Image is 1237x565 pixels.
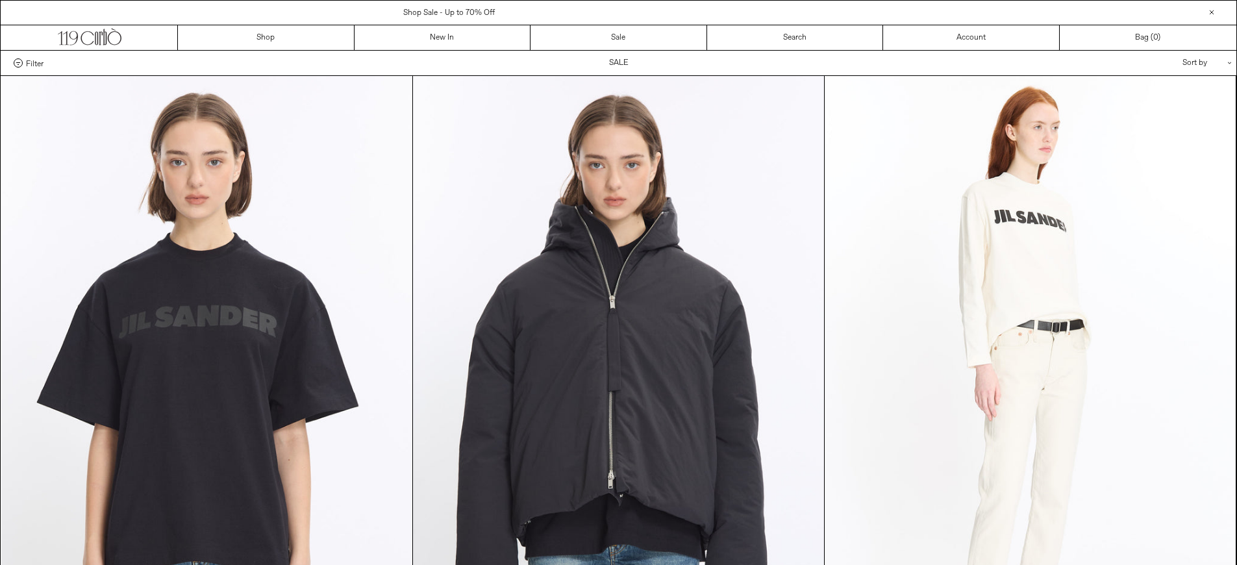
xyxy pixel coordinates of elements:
[403,8,495,18] a: Shop Sale - Up to 70% Off
[178,25,355,50] a: Shop
[26,58,44,68] span: Filter
[707,25,884,50] a: Search
[1106,51,1223,75] div: Sort by
[1153,32,1158,43] span: 0
[1153,32,1160,44] span: )
[1060,25,1236,50] a: Bag ()
[883,25,1060,50] a: Account
[355,25,531,50] a: New In
[531,25,707,50] a: Sale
